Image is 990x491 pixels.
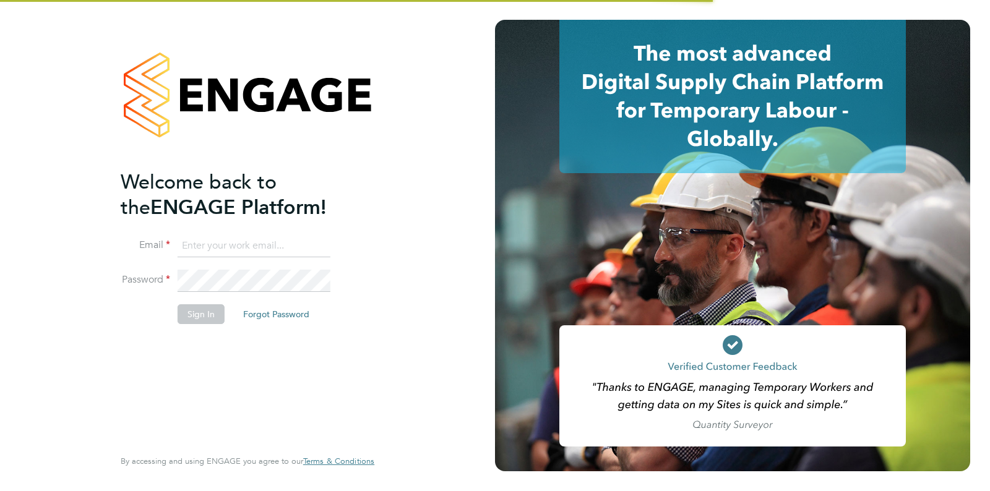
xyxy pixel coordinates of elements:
span: Welcome back to the [121,170,277,220]
span: By accessing and using ENGAGE you agree to our [121,456,374,466]
span: Terms & Conditions [303,456,374,466]
label: Password [121,273,170,286]
input: Enter your work email... [178,235,330,257]
button: Sign In [178,304,225,324]
h2: ENGAGE Platform! [121,169,362,220]
label: Email [121,239,170,252]
a: Terms & Conditions [303,456,374,466]
button: Forgot Password [233,304,319,324]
